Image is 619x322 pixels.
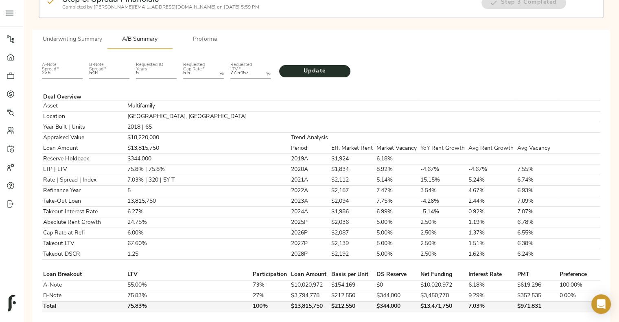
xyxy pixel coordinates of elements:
[419,164,467,175] td: -4.67%
[290,270,330,280] td: Loan Amount
[467,186,516,196] td: 4.67%
[42,217,126,228] td: Absolute Rent Growth
[42,122,126,133] td: Year Built | Units
[330,175,376,186] td: $2,112
[558,291,600,301] td: 0.00%
[330,228,376,239] td: $2,087
[516,270,558,280] td: PMT
[419,228,467,239] td: 2.50%
[126,270,252,280] td: LTV
[419,207,467,217] td: -5.14%
[467,196,516,207] td: 2.44%
[467,207,516,217] td: 0.92%
[467,143,516,154] td: Avg Rent Growth
[419,280,467,291] td: $10,020,972
[126,164,252,175] td: 75.8% | 75.8%
[375,164,419,175] td: 8.92%
[516,175,558,186] td: 6.74%
[375,175,419,186] td: 5.14%
[375,280,419,291] td: $0
[42,249,126,260] td: Takeout DSCR
[375,291,419,301] td: $344,000
[8,295,16,311] img: logo
[419,217,467,228] td: 2.50%
[467,228,516,239] td: 1.37%
[375,143,419,154] td: Market Vacancy
[467,217,516,228] td: 1.19%
[126,112,252,122] td: [GEOGRAPHIC_DATA], [GEOGRAPHIC_DATA]
[467,291,516,301] td: 9.29%
[126,280,252,291] td: 55.00%
[330,186,376,196] td: $2,187
[516,164,558,175] td: 7.55%
[252,291,290,301] td: 27%
[290,143,330,154] td: Period
[252,270,290,280] td: Participation
[42,133,126,143] td: Appraised Value
[330,196,376,207] td: $2,094
[230,63,261,72] label: Requested LTV
[42,270,126,280] td: Loan Breakout
[375,228,419,239] td: 5.00%
[467,164,516,175] td: -4.67%
[375,196,419,207] td: 7.75%
[467,175,516,186] td: 5.24%
[290,196,330,207] td: 2023A
[42,175,126,186] td: Rate | Spread | Index
[266,70,271,77] p: %
[467,249,516,260] td: 1.62%
[516,301,558,312] td: $971,831
[558,270,600,280] td: Preference
[42,186,126,196] td: Refinance Year
[375,207,419,217] td: 6.99%
[330,291,376,301] td: $212,550
[42,112,126,122] td: Location
[126,143,252,154] td: $13,815,750
[126,196,252,207] td: 13,815,750
[330,249,376,260] td: $2,192
[62,4,473,11] p: Completed by [PERSON_NAME][EMAIL_ADDRESS][DOMAIN_NAME] on [DATE] 5:59 PM
[89,63,120,72] label: B-Note Spread
[42,101,126,112] td: Asset
[126,301,252,312] td: 75.83%
[419,186,467,196] td: 3.54%
[126,133,252,143] td: $18,220,000
[42,94,126,101] td: Deal Overview
[42,196,126,207] td: Take-Out Loan
[42,154,126,164] td: Reserve Holdback
[290,280,330,291] td: $10,020,972
[126,175,252,186] td: 7.03% | 320 | 5Y T
[516,228,558,239] td: 6.55%
[219,70,224,77] p: %
[330,217,376,228] td: $2,036
[516,186,558,196] td: 6.93%
[516,207,558,217] td: 7.07%
[516,143,558,154] td: Avg Vacancy
[136,63,166,72] label: Requested IO Years
[516,249,558,260] td: 6.24%
[419,143,467,154] td: YoY Rent Growth
[419,291,467,301] td: $3,450,778
[467,280,516,291] td: 6.18%
[126,249,252,260] td: 1.25
[330,270,376,280] td: Basis per Unit
[375,301,419,312] td: $344,000
[419,175,467,186] td: 15.15%
[516,217,558,228] td: 6.78%
[516,196,558,207] td: 7.09%
[279,65,350,77] button: Update
[516,280,558,291] td: $619,296
[375,154,419,164] td: 6.18%
[252,301,290,312] td: 100%
[287,66,342,77] span: Update
[126,122,252,133] td: 2018 | 65
[42,207,126,217] td: Takeout Interest Rate
[467,239,516,249] td: 1.51%
[290,228,330,239] td: 2026P
[290,301,330,312] td: $13,815,750
[42,63,72,72] label: A-Note Spread
[290,186,330,196] td: 2022A
[290,175,330,186] td: 2021A
[330,239,376,249] td: $2,139
[330,207,376,217] td: $1,986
